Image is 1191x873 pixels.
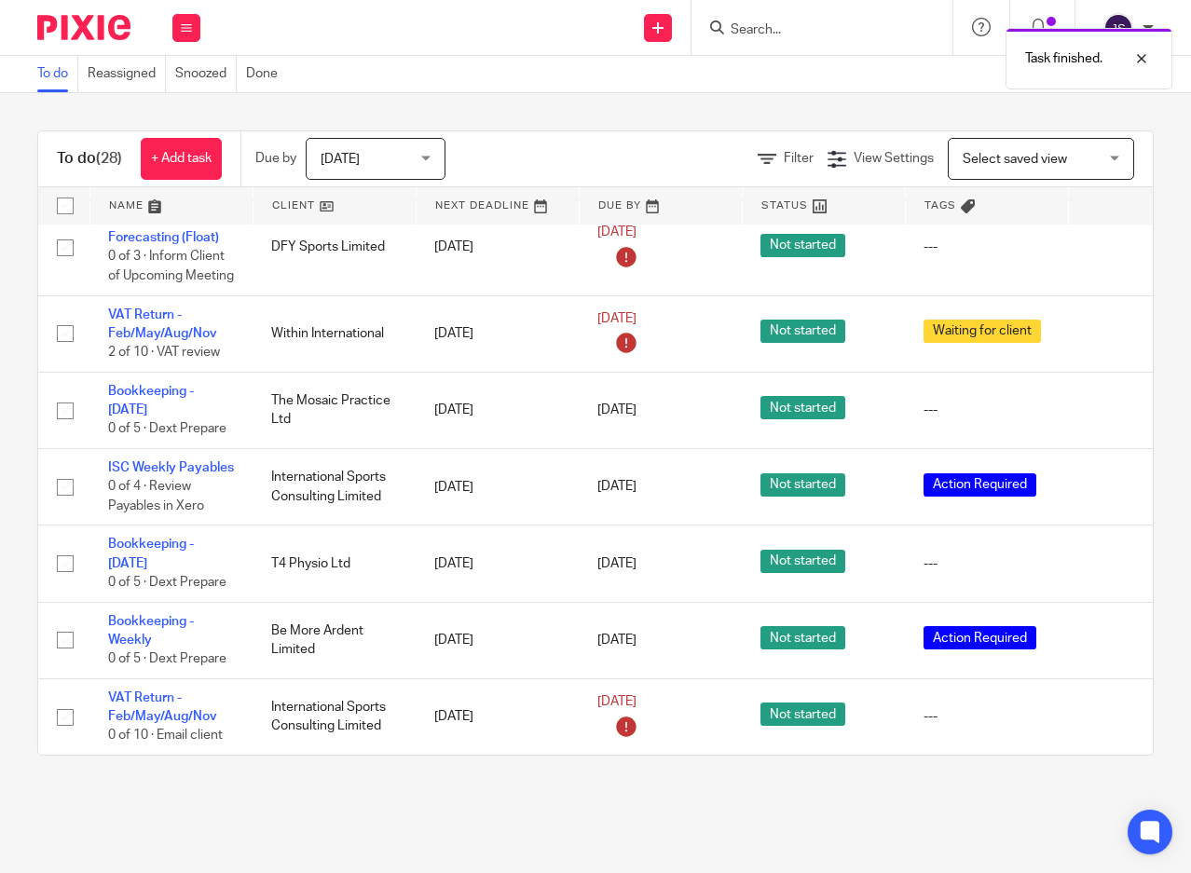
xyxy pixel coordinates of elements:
[760,320,845,343] span: Not started
[924,401,1049,419] div: ---
[88,56,166,92] a: Reassigned
[924,626,1036,649] span: Action Required
[253,448,416,525] td: International Sports Consulting Limited
[108,691,217,723] a: VAT Return - Feb/May/Aug/Nov
[760,234,845,257] span: Not started
[416,372,579,448] td: [DATE]
[108,385,194,416] a: Bookkeeping - [DATE]
[253,372,416,448] td: The Mosaic Practice Ltd
[597,557,637,570] span: [DATE]
[416,199,579,295] td: [DATE]
[108,251,234,283] span: 0 of 3 · Inform Client of Upcoming Meeting
[416,295,579,372] td: [DATE]
[141,138,222,180] a: + Add task
[1103,13,1133,43] img: svg%3E
[963,153,1067,166] span: Select saved view
[37,56,78,92] a: To do
[108,730,223,743] span: 0 of 10 · Email client
[854,152,934,165] span: View Settings
[253,199,416,295] td: DFY Sports Limited
[597,695,637,708] span: [DATE]
[597,634,637,647] span: [DATE]
[96,151,122,166] span: (28)
[253,678,416,755] td: International Sports Consulting Limited
[108,461,234,474] a: ISC Weekly Payables
[175,56,237,92] a: Snoozed
[924,473,1036,497] span: Action Required
[108,615,194,647] a: Bookkeeping - Weekly
[784,152,814,165] span: Filter
[760,473,845,497] span: Not started
[108,346,220,359] span: 2 of 10 · VAT review
[760,702,845,726] span: Not started
[416,525,579,602] td: [DATE]
[760,550,845,573] span: Not started
[37,15,130,40] img: Pixie
[924,554,1049,573] div: ---
[597,226,637,239] span: [DATE]
[253,525,416,602] td: T4 Physio Ltd
[416,448,579,525] td: [DATE]
[924,707,1049,726] div: ---
[924,200,956,211] span: Tags
[924,320,1041,343] span: Waiting for client
[108,423,226,436] span: 0 of 5 · Dext Prepare
[108,481,204,513] span: 0 of 4 · Review Payables in Xero
[321,153,360,166] span: [DATE]
[597,403,637,416] span: [DATE]
[253,295,416,372] td: Within International
[255,149,296,168] p: Due by
[597,312,637,325] span: [DATE]
[597,481,637,494] span: [DATE]
[108,538,194,569] a: Bookkeeping - [DATE]
[924,238,1049,256] div: ---
[108,652,226,665] span: 0 of 5 · Dext Prepare
[760,626,845,649] span: Not started
[416,678,579,755] td: [DATE]
[108,308,217,340] a: VAT Return - Feb/May/Aug/Nov
[416,602,579,678] td: [DATE]
[108,576,226,589] span: 0 of 5 · Dext Prepare
[253,602,416,678] td: Be More Ardent Limited
[246,56,287,92] a: Done
[57,149,122,169] h1: To do
[1025,49,1102,68] p: Task finished.
[760,396,845,419] span: Not started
